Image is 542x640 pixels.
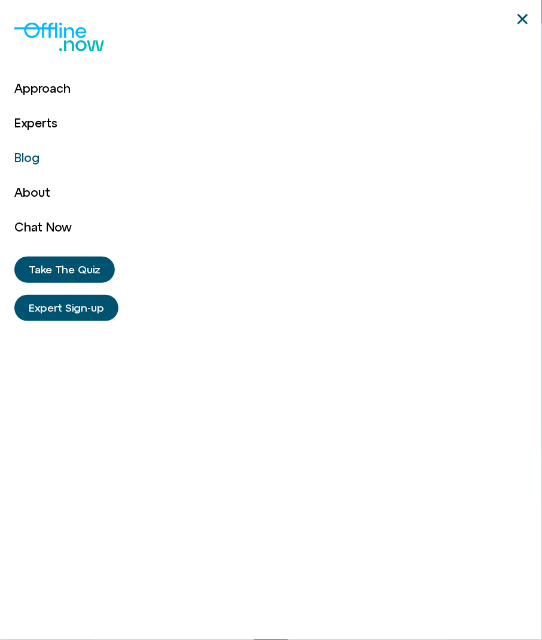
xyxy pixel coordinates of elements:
a: Take The Quiz [14,257,115,283]
nav: Menu [14,71,72,245]
span: Take The Quiz [29,264,101,276]
span: Expert Sign-up [29,302,104,314]
a: About [14,175,72,210]
a: Close [516,12,530,26]
a: Expert Sign-up [14,295,118,321]
img: Logo for Offline.now with the text "Offline" in blue and "Now" in Green. [14,14,104,59]
a: Experts [14,106,72,141]
a: Approach [14,71,72,106]
a: Chat Now [14,210,72,245]
a: Blog [14,141,72,175]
